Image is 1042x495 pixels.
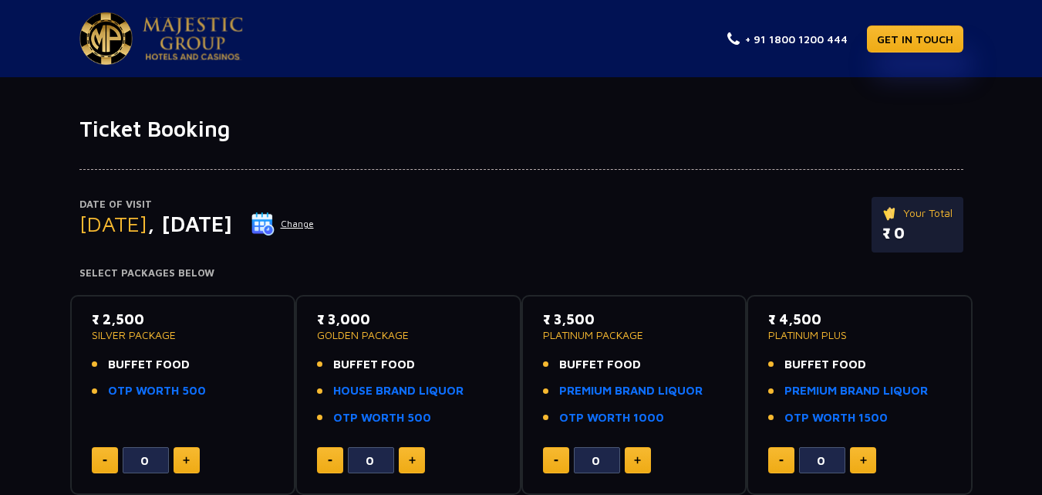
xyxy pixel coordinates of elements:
a: OTP WORTH 1500 [784,409,888,427]
h1: Ticket Booking [79,116,963,142]
span: [DATE] [79,211,147,236]
a: OTP WORTH 500 [108,382,206,400]
a: PREMIUM BRAND LIQUOR [784,382,928,400]
img: plus [634,456,641,464]
p: ₹ 3,500 [543,309,726,330]
a: PREMIUM BRAND LIQUOR [559,382,703,400]
img: minus [103,459,107,462]
p: ₹ 4,500 [768,309,951,330]
p: GOLDEN PACKAGE [317,330,500,341]
img: minus [779,459,784,462]
a: + 91 1800 1200 444 [727,31,848,47]
img: Majestic Pride [79,12,133,65]
span: BUFFET FOOD [559,356,641,374]
a: GET IN TOUCH [867,25,963,53]
p: Date of Visit [79,197,315,212]
img: plus [409,456,416,464]
img: minus [554,459,558,462]
a: OTP WORTH 1000 [559,409,664,427]
p: ₹ 0 [882,222,953,245]
p: SILVER PACKAGE [92,330,275,341]
button: Change [251,212,315,236]
p: ₹ 2,500 [92,309,275,330]
span: BUFFET FOOD [333,356,415,374]
img: plus [183,456,190,464]
img: plus [860,456,867,464]
span: BUFFET FOOD [784,356,866,374]
a: OTP WORTH 500 [333,409,431,427]
p: PLATINUM PLUS [768,330,951,341]
p: Your Total [882,205,953,222]
span: , [DATE] [147,211,232,236]
img: ticket [882,205,899,222]
h4: Select Packages Below [79,267,963,280]
img: Majestic Pride [143,17,243,60]
a: HOUSE BRAND LIQUOR [333,382,464,400]
span: BUFFET FOOD [108,356,190,374]
img: minus [328,459,332,462]
p: ₹ 3,000 [317,309,500,330]
p: PLATINUM PACKAGE [543,330,726,341]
